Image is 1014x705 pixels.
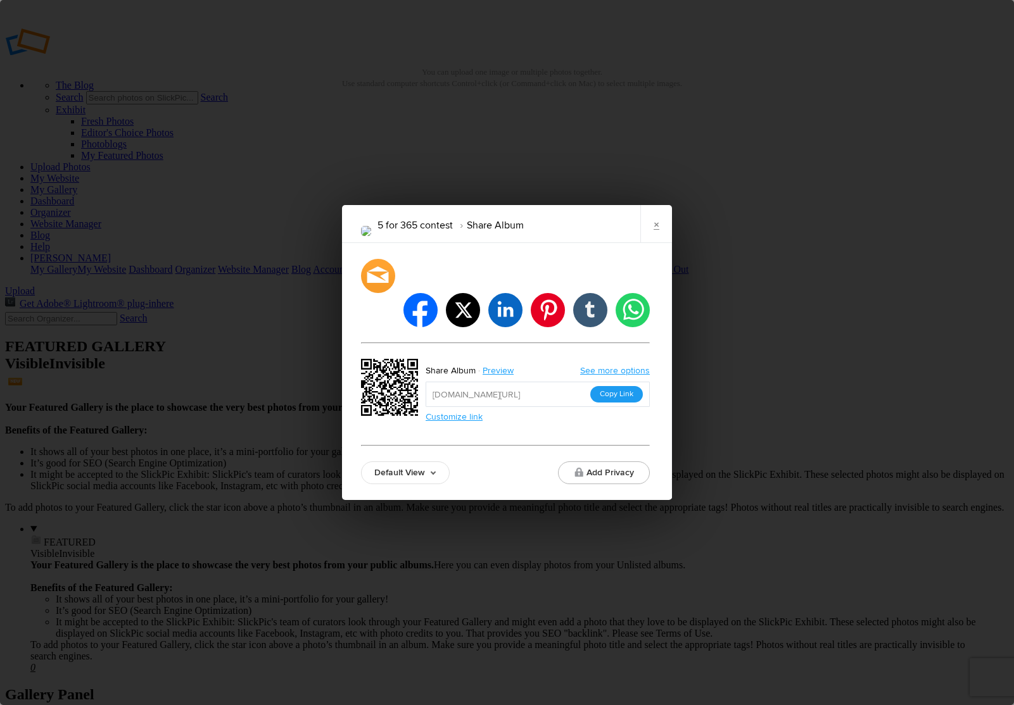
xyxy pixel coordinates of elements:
[488,293,523,327] li: linkedin
[361,461,450,484] a: Default View
[453,215,524,236] li: Share Album
[446,293,480,327] li: twitter
[403,293,438,327] li: facebook
[377,215,453,236] li: 5 for 365 contest
[573,293,607,327] li: tumblr
[361,359,422,420] div: https://slickpic.us/18622290Ngmz
[580,365,650,376] a: See more options
[476,363,523,379] a: Preview
[640,205,672,243] a: ×
[531,293,565,327] li: pinterest
[361,226,371,236] img: Photo-59.png
[558,461,650,484] button: Add Privacy
[616,293,650,327] li: whatsapp
[590,386,643,402] button: Copy Link
[426,411,483,422] a: Customize link
[426,363,476,379] div: Share Album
